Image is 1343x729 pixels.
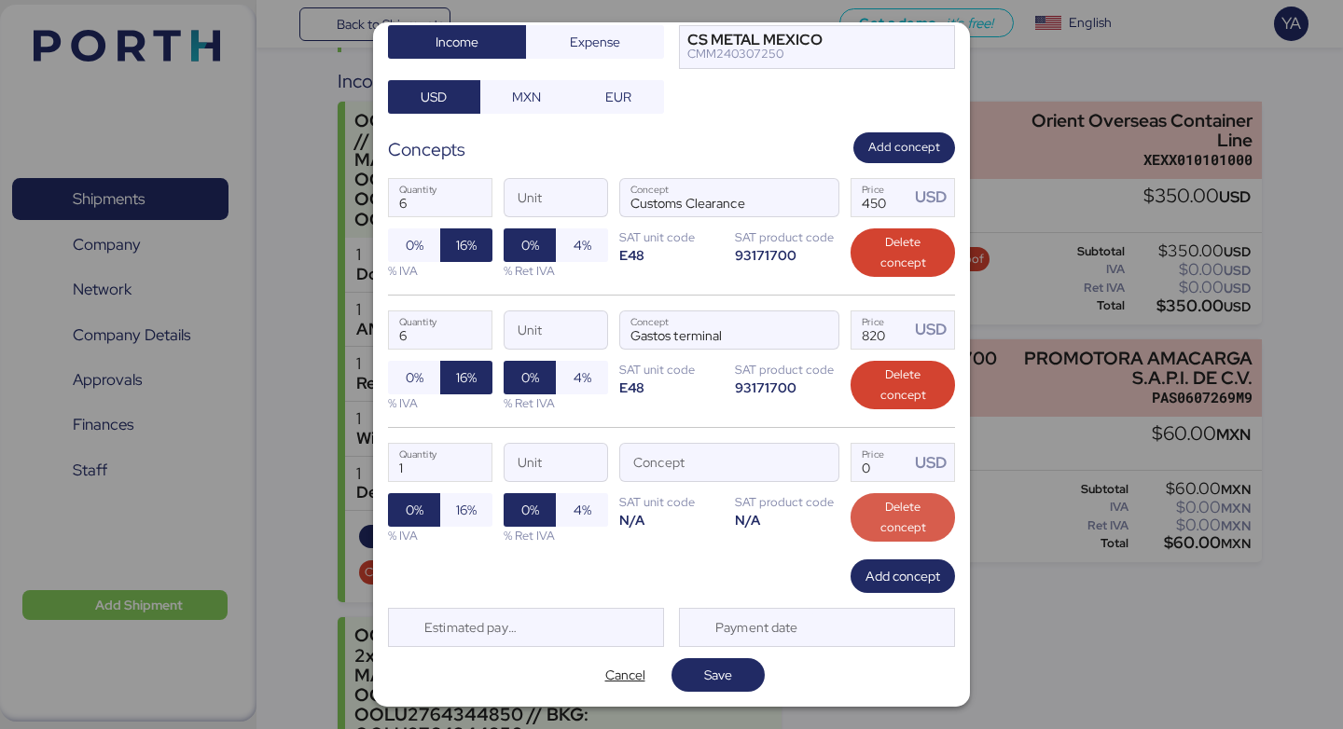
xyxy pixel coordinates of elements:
[388,527,492,544] div: % IVA
[574,234,591,256] span: 4%
[851,559,955,593] button: Add concept
[619,493,724,511] div: SAT unit code
[556,228,608,262] button: 4%
[572,80,664,114] button: EUR
[456,234,477,256] span: 16%
[865,497,940,538] span: Delete concept
[620,311,794,349] input: Concept
[456,366,477,389] span: 16%
[504,262,608,280] div: % Ret IVA
[440,493,492,527] button: 16%
[735,361,839,378] div: SAT product code
[605,664,645,686] span: Cancel
[526,25,664,59] button: Expense
[388,361,440,394] button: 0%
[851,311,909,349] input: Price
[521,499,539,521] span: 0%
[851,493,955,542] button: Delete concept
[440,361,492,394] button: 16%
[574,499,591,521] span: 4%
[388,228,440,262] button: 0%
[671,658,765,692] button: Save
[865,232,940,273] span: Delete concept
[388,136,465,163] div: Concepts
[574,366,591,389] span: 4%
[504,361,556,394] button: 0%
[388,493,440,527] button: 0%
[504,493,556,527] button: 0%
[406,366,423,389] span: 0%
[799,183,838,222] button: ConceptConcept
[868,137,940,158] span: Add concept
[865,565,940,587] span: Add concept
[504,228,556,262] button: 0%
[620,179,794,216] input: Concept
[735,228,839,246] div: SAT product code
[436,31,478,53] span: Income
[851,228,955,277] button: Delete concept
[504,527,608,544] div: % Ret IVA
[406,499,423,521] span: 0%
[619,361,724,378] div: SAT unit code
[704,664,732,686] span: Save
[521,366,539,389] span: 0%
[421,86,447,108] span: USD
[388,262,492,280] div: % IVA
[915,186,954,209] div: USD
[389,179,492,216] input: Quantity
[512,86,541,108] span: MXN
[388,394,492,412] div: % IVA
[735,511,839,529] div: N/A
[619,378,724,396] div: E48
[915,318,954,341] div: USD
[735,378,839,396] div: 93171700
[389,311,492,349] input: Quantity
[619,246,724,264] div: E48
[521,234,539,256] span: 0%
[556,493,608,527] button: 4%
[619,511,724,529] div: N/A
[851,444,909,481] input: Price
[480,80,573,114] button: MXN
[619,228,724,246] div: SAT unit code
[578,658,671,692] button: Cancel
[440,228,492,262] button: 16%
[853,132,955,163] button: Add concept
[687,48,823,61] div: CMM240307250
[799,448,838,488] button: ConceptConcept
[915,451,954,475] div: USD
[388,25,526,59] button: Income
[865,364,940,406] span: Delete concept
[851,179,909,216] input: Price
[456,499,477,521] span: 16%
[620,444,794,481] input: Concept
[505,444,607,481] input: Unit
[556,361,608,394] button: 4%
[799,315,838,354] button: ConceptConcept
[388,80,480,114] button: USD
[687,34,823,47] div: CS METAL MEXICO
[570,31,620,53] span: Expense
[735,246,839,264] div: 93171700
[605,86,631,108] span: EUR
[505,179,607,216] input: Unit
[504,394,608,412] div: % Ret IVA
[735,493,839,511] div: SAT product code
[406,234,423,256] span: 0%
[389,444,492,481] input: Quantity
[851,361,955,409] button: Delete concept
[505,311,607,349] input: Unit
